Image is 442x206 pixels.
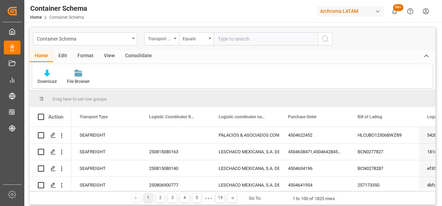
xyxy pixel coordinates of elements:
[280,177,349,193] div: 4504641954
[33,32,137,45] button: open menu
[149,114,196,119] span: Logistic Coordinator Reference Number
[120,50,157,62] div: Consolidate
[48,114,63,120] div: Action
[156,194,165,202] div: 2
[288,114,317,119] span: Purchase Order
[180,194,189,202] div: 4
[71,177,141,193] div: SEAFREIGHT
[30,15,42,20] a: Home
[144,32,179,45] button: open menu
[280,127,349,143] div: 4504622452
[219,127,271,143] div: PALACIOS & ASOCIADOS CONSORCIO LOGISTICO
[280,144,349,160] div: 4504638471,4504642845,4504640915
[349,127,419,143] div: HLCUBO12506BWZB9
[216,194,224,202] div: 19
[349,177,419,193] div: 257173350
[387,3,402,19] button: show 100 new notifications
[30,177,71,194] div: Press SPACE to select this row.
[141,144,210,160] div: 250815080163
[144,194,153,202] div: 1
[317,6,384,16] div: Archroma LATAM
[280,160,349,177] div: 4504634196
[52,96,107,102] span: Drag here to set row groups
[141,160,210,177] div: 250815080140
[53,50,72,62] div: Edit
[219,144,271,160] div: LESCHACO MEXICANA, S.A. DE C.V.
[219,114,265,119] span: Logistic coordinator name
[99,50,120,62] div: View
[219,177,271,193] div: LESCHACO MEXICANA, S.A. DE C.V.
[30,127,71,144] div: Press SPACE to select this row.
[30,160,71,177] div: Press SPACE to select this row.
[183,34,206,42] div: Equals
[30,50,53,62] div: Home
[349,160,419,177] div: BCN0278287
[168,194,177,202] div: 3
[71,127,141,143] div: SEAFREIGHT
[72,50,99,62] div: Format
[30,144,71,160] div: Press SPACE to select this row.
[193,194,201,202] div: 5
[318,32,333,45] button: search button
[349,144,419,160] div: BCN0277827
[402,3,418,19] button: Help Center
[67,78,90,85] div: File Browser
[293,195,335,202] div: 1 to 100 of 1825 rows
[71,144,141,160] div: SEAFREIGHT
[179,32,214,45] button: open menu
[205,196,212,201] div: ● ● ●
[148,34,172,42] div: Transport Type
[80,114,108,119] span: Transport Type
[358,114,382,119] span: Bill of Lading
[249,195,261,202] div: Go To:
[38,78,57,85] div: Download
[214,32,318,45] input: Type to search
[141,177,210,193] div: 250806900777
[71,160,141,177] div: SEAFREIGHT
[37,34,130,43] div: Container Schema
[219,161,271,177] div: LESCHACO MEXICANA, S.A. DE C.V.
[30,3,87,14] div: Container Schema
[393,4,403,11] span: 99+
[317,5,387,18] button: Archroma LATAM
